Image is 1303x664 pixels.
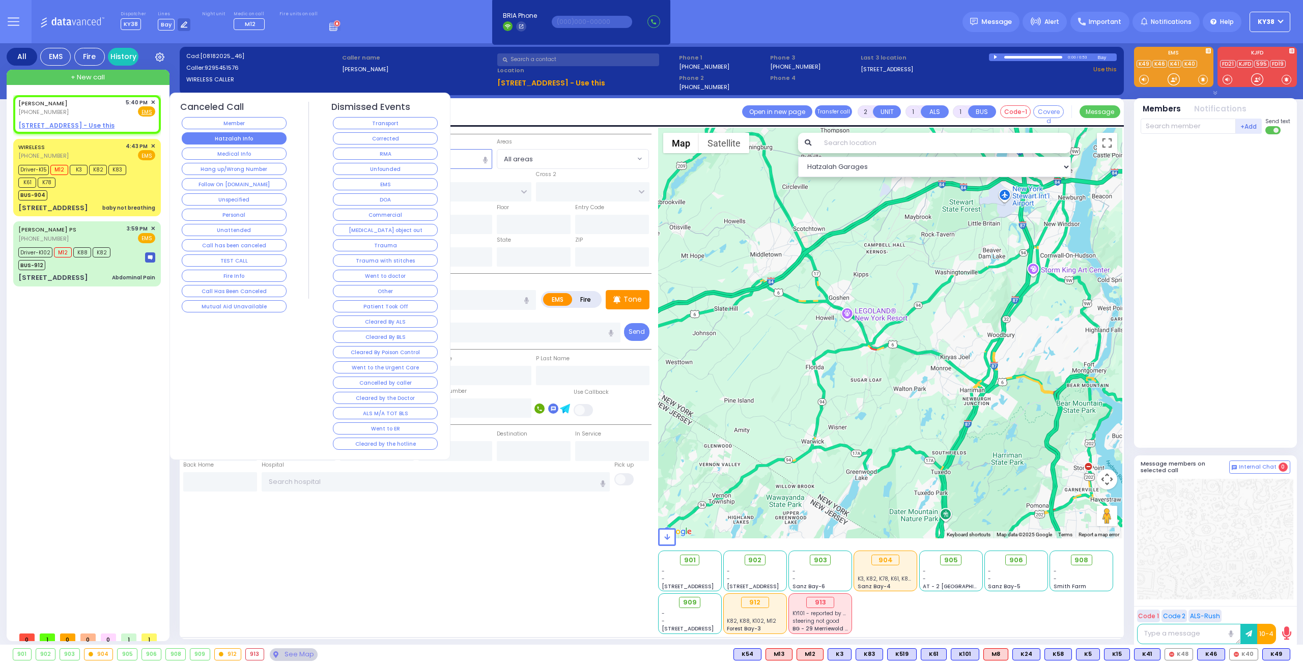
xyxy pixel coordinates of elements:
[1080,105,1120,118] button: Message
[71,72,105,82] span: + New call
[190,649,210,660] div: 909
[1197,648,1225,660] div: BLS
[951,648,979,660] div: BLS
[1141,119,1236,134] input: Search member
[333,163,438,175] button: Unfounded
[127,225,148,233] span: 3:59 PM
[333,331,438,343] button: Cleared By BLS
[792,610,855,617] span: KY101 - reported by KY72
[166,649,185,660] div: 908
[741,597,769,608] div: 912
[679,53,767,62] span: Phone 1
[733,648,761,660] div: BLS
[983,648,1008,660] div: ALS KJ
[36,649,55,660] div: 902
[40,633,55,641] span: 1
[792,575,796,583] span: -
[988,575,991,583] span: -
[792,625,849,632] span: BG - 29 Merriewold S.
[921,648,947,660] div: K61
[1044,648,1072,660] div: BLS
[1254,60,1269,68] a: 595
[1182,60,1197,68] a: K40
[727,567,730,575] span: -
[73,247,91,257] span: K88
[1074,555,1088,565] span: 908
[18,143,45,151] a: WIRELESS
[792,567,796,575] span: -
[684,555,696,565] span: 901
[333,377,438,389] button: Cancelled by caller
[18,152,69,160] span: [PHONE_NUMBER]
[333,438,438,450] button: Cleared by the hotline
[1220,60,1236,68] a: FD21
[1169,652,1174,657] img: red-radio-icon.svg
[182,163,287,175] button: Hang up/Wrong Number
[182,132,287,145] button: Hatzalah Info
[624,323,649,341] button: Send
[186,52,338,61] label: Cad:
[126,142,148,150] span: 4:43 PM
[856,648,883,660] div: K83
[662,610,665,617] span: -
[215,649,241,660] div: 912
[887,648,917,660] div: BLS
[1143,103,1181,115] button: Members
[1250,12,1290,32] button: KY38
[951,648,979,660] div: K101
[748,555,761,565] span: 902
[1257,624,1276,644] button: 10-4
[1076,648,1100,660] div: BLS
[1239,464,1277,471] span: Internal Chat
[828,648,852,660] div: BLS
[182,117,287,129] button: Member
[182,285,287,297] button: Call Has Been Canceled
[770,74,858,82] span: Phone 4
[102,204,155,212] div: baby not breathing
[814,555,827,565] span: 903
[1134,648,1160,660] div: K41
[497,53,659,66] input: Search a contact
[331,102,410,112] h4: Dismissed Events
[333,361,438,373] button: Went to the Urgent Care
[158,19,175,31] span: Bay
[182,178,287,190] button: Follow On [DOMAIN_NAME]
[180,102,244,112] h4: Canceled Call
[575,236,583,244] label: ZIP
[333,193,438,206] button: DOA
[614,461,634,469] label: Pick up
[18,99,68,107] a: [PERSON_NAME]
[18,260,45,270] span: BUS-912
[18,225,76,234] a: [PERSON_NAME] PS
[988,583,1021,590] span: Sanz Bay-5
[944,555,958,565] span: 905
[118,649,137,660] div: 905
[182,209,287,221] button: Personal
[552,16,632,28] input: (000)000-00000
[1151,17,1192,26] span: Notifications
[1194,103,1247,115] button: Notifications
[186,64,338,72] label: Caller:
[262,461,284,469] label: Hospital
[815,105,852,118] button: Transfer call
[121,11,146,17] label: Dispatcher
[1258,17,1274,26] span: KY38
[572,293,600,306] label: Fire
[1054,583,1086,590] span: Smith Farm
[1270,60,1286,68] a: FD19
[108,165,126,175] span: K83
[342,65,494,74] label: [PERSON_NAME]
[1234,652,1239,657] img: red-radio-icon.svg
[1265,118,1290,125] span: Send text
[333,407,438,419] button: ALS M/A TOT BLS
[270,648,318,661] div: See map
[18,178,36,188] span: K61
[151,142,155,151] span: ✕
[1044,648,1072,660] div: K58
[121,18,141,30] span: KY38
[1134,50,1213,57] label: EMS
[1262,648,1290,660] div: BLS
[121,633,136,641] span: 1
[183,461,214,469] label: Back Home
[18,203,88,213] div: [STREET_ADDRESS]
